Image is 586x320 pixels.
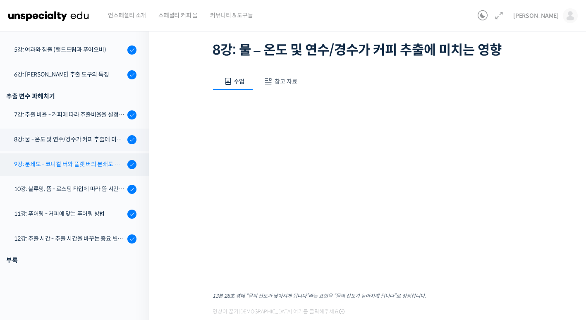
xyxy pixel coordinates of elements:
[107,251,159,272] a: 설정
[26,264,31,270] span: 홈
[55,251,107,272] a: 대화
[76,264,86,271] span: 대화
[2,251,55,272] a: 홈
[128,264,138,270] span: 설정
